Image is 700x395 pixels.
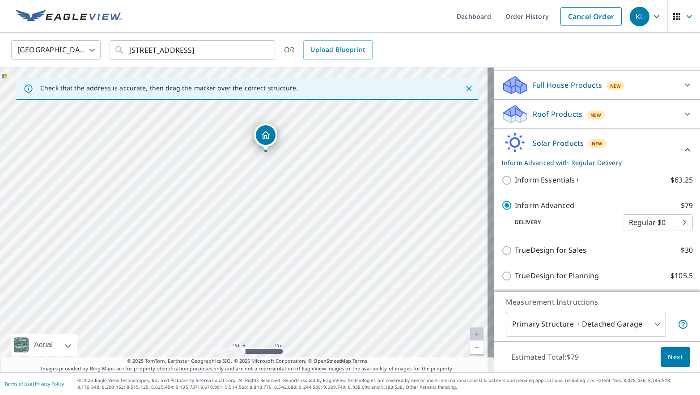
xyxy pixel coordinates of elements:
div: KL [630,7,649,26]
a: Current Level 20, Zoom Out [470,341,484,354]
span: Your report will include the primary structure and a detached garage if one exists. [678,319,688,330]
p: $105.5 [670,270,693,281]
p: TrueDesign for Planning [515,270,599,281]
p: | [4,381,64,387]
a: Upload Blueprint [303,40,372,60]
div: [GEOGRAPHIC_DATA] [11,38,101,63]
p: © 2025 Eagle View Technologies, Inc. and Pictometry International Corp. All Rights Reserved. Repo... [77,377,696,391]
p: Check that the address is accurate, then drag the marker over the correct structure. [40,84,298,92]
span: New [590,111,602,119]
img: EV Logo [16,10,122,23]
div: Aerial [31,334,55,356]
div: Solar ProductsNewInform Advanced with Regular Delivery [501,132,693,167]
a: Terms of Use [4,381,32,387]
span: New [592,140,603,147]
div: Primary Structure + Detached Garage [506,312,666,337]
p: Inform Essentials+ [515,174,579,186]
p: Solar Products [533,138,584,149]
div: Aerial [11,334,77,356]
a: Current Level 20, Zoom In Disabled [470,327,484,341]
p: $79 [681,200,693,211]
a: Terms [352,357,367,364]
a: Privacy Policy [35,381,64,387]
input: Search by address or latitude-longitude [129,38,257,63]
p: $63.25 [670,174,693,186]
a: Cancel Order [560,7,622,26]
p: Measurement Instructions [506,297,688,307]
p: Inform Advanced [515,200,574,211]
p: Roof Products [533,109,582,119]
p: TrueDesign for Sales [515,245,586,256]
p: $30 [681,245,693,256]
button: Next [661,347,690,367]
div: Full House ProductsNew [501,74,693,96]
p: Full House Products [533,80,602,90]
p: Inform Advanced with Regular Delivery [501,158,682,167]
span: New [610,82,621,89]
span: Upload Blueprint [310,44,365,55]
span: Next [668,352,683,363]
div: Regular $0 [623,210,693,235]
div: Dropped pin, building 1, Residential property, 107 Aurum St Ophir, CO 81426 [254,123,277,151]
button: Close [463,83,475,94]
div: OR [284,40,373,60]
div: Roof ProductsNew [501,103,693,125]
span: © 2025 TomTom, Earthstar Geographics SIO, © 2025 Microsoft Corporation, © [127,357,367,365]
p: Estimated Total: $79 [504,347,586,367]
a: OpenStreetMap [314,357,351,364]
p: Delivery [501,218,623,226]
